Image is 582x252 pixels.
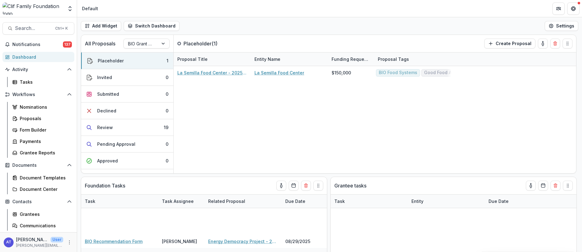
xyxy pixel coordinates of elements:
div: 1 [167,57,168,64]
button: Open Workflows [2,90,74,99]
span: BIO Food Systems [379,70,417,75]
div: Proposals [20,115,69,122]
button: Declined0 [81,103,173,119]
button: Open Documents [2,160,74,170]
button: Delete card [550,39,560,48]
div: Communications [20,222,69,229]
a: La Semilla Food Center [254,69,304,76]
span: Activity [12,67,64,72]
div: Proposal Title [174,52,251,66]
div: 0 [166,141,168,147]
p: Grantee tasks [334,182,366,189]
button: Open entity switcher [66,2,74,15]
button: Search... [2,22,74,35]
div: Proposal Title [174,56,211,62]
div: Task [81,195,158,208]
button: toggle-assigned-to-me [276,181,286,191]
a: Document Templates [10,173,74,183]
button: Create Proposal [484,39,535,48]
div: Task [331,195,408,208]
span: Contacts [12,199,64,204]
button: Submitted0 [81,86,173,103]
div: Entity Name [251,52,328,66]
button: Review19 [81,119,173,136]
div: Due Date [485,195,531,208]
button: Calendar [289,181,299,191]
div: Default [82,5,98,12]
div: Entity [408,195,485,208]
div: Related Proposal [204,198,249,204]
button: Invited0 [81,69,173,86]
div: Funding Requested [328,52,374,66]
div: Related Proposal [204,195,282,208]
img: Clif Family Foundation logo [2,2,63,15]
div: Review [97,124,113,131]
div: 08/29/2025 [282,235,328,248]
div: Task Assignee [158,195,204,208]
a: La Semilla Food Center - 2025 - BIO Grant Application [177,69,247,76]
a: Proposals [10,113,74,124]
div: Tasks [20,79,69,85]
div: Form Builder [20,127,69,133]
div: Proposal Tags [374,52,451,66]
button: Pending Approval0 [81,136,173,153]
span: Search... [15,25,52,31]
a: Energy Democracy Project - 2025 - BIO Grant Application [208,238,278,245]
a: Form Builder [10,125,74,135]
button: Notifications137 [2,40,74,49]
div: Grantee Reports [20,149,69,156]
div: Pending Approval [97,141,135,147]
button: toggle-assigned-to-me [538,39,548,48]
div: Ann Thrupp [6,240,11,244]
div: Funding Requested [328,56,374,62]
div: Due Date [485,198,512,204]
a: Grantee Reports [10,148,74,158]
p: Placeholder ( 1 ) [184,40,230,47]
button: Placeholder1 [81,52,173,69]
div: Approved [97,157,118,164]
button: Open Contacts [2,197,74,207]
span: Documents [12,163,64,168]
button: Delete card [551,181,560,191]
div: 0 [166,107,168,114]
div: 19 [164,124,168,131]
button: More [66,239,73,246]
div: 0 [166,91,168,97]
div: Nominations [20,104,69,110]
div: Payments [20,138,69,145]
button: Drag [563,39,572,48]
div: Due Date [282,195,328,208]
div: Invited [97,74,112,81]
button: Partners [552,2,565,15]
a: Document Center [10,184,74,194]
div: [PERSON_NAME] [162,238,197,245]
button: Approved0 [81,153,173,169]
div: Dashboard [12,54,69,60]
div: Task [331,198,349,204]
div: Document Center [20,186,69,192]
a: Dashboard [2,52,74,62]
div: Task Assignee [158,198,197,204]
a: Communications [10,220,74,231]
button: Get Help [567,2,580,15]
div: Proposal Tags [374,56,413,62]
div: Document Templates [20,174,69,181]
a: BIO Recommendation Form [85,238,142,245]
button: Delete card [301,181,311,191]
button: Add Widget [81,21,121,31]
button: Settings [545,21,578,31]
div: Submitted [97,91,119,97]
div: 0 [166,74,168,81]
div: Entity [408,198,427,204]
a: Grantees [10,209,74,219]
div: Due Date [282,198,309,204]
